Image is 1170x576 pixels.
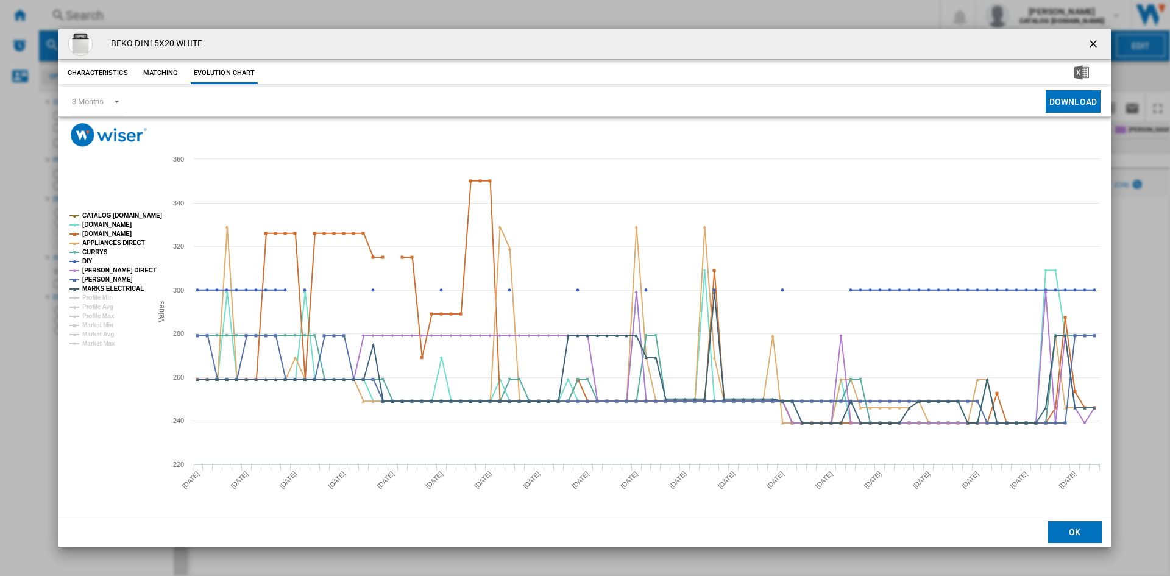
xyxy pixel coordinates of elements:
tspan: APPLIANCES DIRECT [82,240,145,246]
tspan: [DATE] [619,470,639,490]
tspan: Values [157,301,166,322]
tspan: 340 [173,199,184,207]
button: getI18NText('BUTTONS.CLOSE_DIALOG') [1082,32,1107,56]
tspan: Profile Avg [82,304,113,310]
h4: BEKO DIN15X20 WHITE [105,38,202,50]
tspan: 300 [173,286,184,294]
button: Characteristics [65,62,131,84]
tspan: [DATE] [180,470,200,490]
tspan: Profile Max [82,313,115,319]
tspan: [DATE] [863,470,883,490]
tspan: [DATE] [570,470,590,490]
tspan: [DATE] [327,470,347,490]
tspan: [PERSON_NAME] DIRECT [82,267,157,274]
tspan: 240 [173,417,184,424]
tspan: [DATE] [668,470,688,490]
tspan: [PERSON_NAME] [82,276,133,283]
button: Matching [134,62,188,84]
tspan: [DATE] [522,470,542,490]
tspan: [DATE] [424,470,444,490]
img: excel-24x24.png [1074,65,1089,80]
tspan: [DATE] [717,470,737,490]
tspan: 320 [173,243,184,250]
tspan: [DATE] [765,470,785,490]
tspan: MARKS ELECTRICAL [82,285,144,292]
tspan: [DATE] [278,470,298,490]
tspan: CURRYS [82,249,108,255]
tspan: Market Avg [82,331,114,338]
tspan: [DATE] [229,470,249,490]
tspan: [DOMAIN_NAME] [82,221,132,228]
tspan: [DATE] [1057,470,1077,490]
tspan: DIY [82,258,93,265]
tspan: [DATE] [1009,470,1029,490]
img: logo_wiser_300x94.png [71,123,147,147]
tspan: 280 [173,330,184,337]
tspan: [DOMAIN_NAME] [82,230,132,237]
tspan: Market Max [82,340,115,347]
button: Download in Excel [1055,62,1108,84]
md-dialog: Product popup [58,29,1111,547]
tspan: [DATE] [960,470,980,490]
div: 3 Months [72,97,104,106]
tspan: CATALOG [DOMAIN_NAME] [82,212,162,219]
button: Download [1046,90,1101,113]
button: Evolution chart [191,62,258,84]
tspan: [DATE] [912,470,932,490]
tspan: Profile Min [82,294,113,301]
img: 10212934 [68,32,93,56]
button: OK [1048,521,1102,543]
tspan: [DATE] [473,470,493,490]
tspan: 220 [173,461,184,468]
tspan: 260 [173,374,184,381]
tspan: [DATE] [375,470,395,490]
ng-md-icon: getI18NText('BUTTONS.CLOSE_DIALOG') [1087,38,1102,52]
tspan: [DATE] [814,470,834,490]
tspan: Market Min [82,322,113,329]
tspan: 360 [173,155,184,163]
